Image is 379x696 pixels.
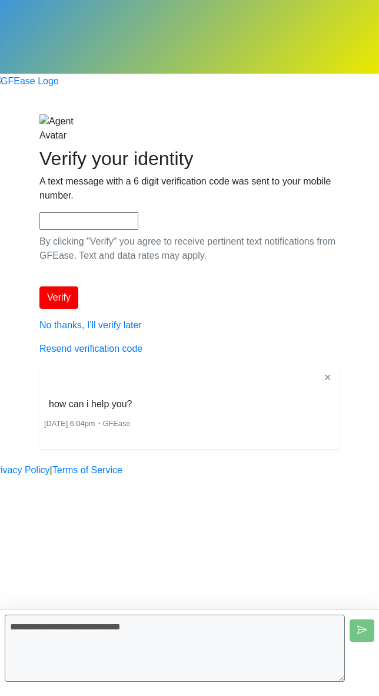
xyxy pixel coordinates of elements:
small: ・ [44,419,130,428]
button: ✕ [320,370,335,385]
a: Terms of Service [52,463,122,477]
img: Agent Avatar [39,114,75,143]
p: A text message with a 6 digit verification code was sent to your mobile number. [39,174,340,203]
span: [DATE] 6:04pm [44,419,95,428]
button: Verify [39,286,78,309]
p: By clicking "Verify" you agree to receive pertinent text notifications from GFEase. Text and data... [39,235,340,263]
a: Resend verification code [39,344,142,354]
span: GFEase [103,419,131,428]
a: No thanks, I'll verify later [39,320,142,330]
h2: Verify your identity [39,147,340,170]
li: how can i help you? [44,395,137,414]
a: | [50,463,52,477]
